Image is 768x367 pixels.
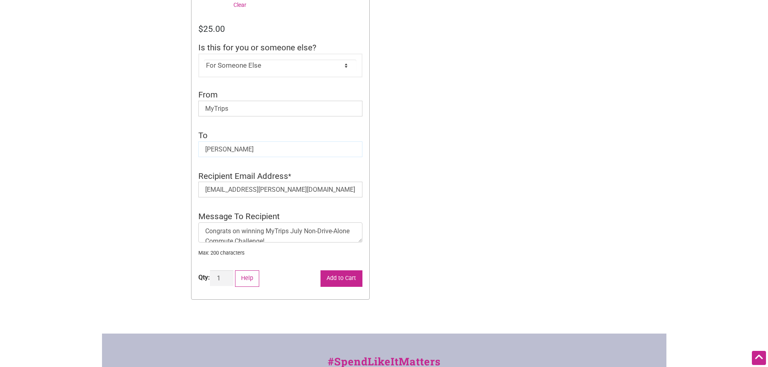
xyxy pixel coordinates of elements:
[198,249,362,257] small: Max: 200 characters
[235,270,260,287] button: Help
[198,222,362,243] textarea: Message To Recipient
[752,351,766,365] div: Scroll Back to Top
[198,24,203,34] span: $
[321,270,362,287] button: Add to Cart
[198,90,218,100] span: From
[198,141,362,157] input: To
[210,270,233,286] input: Product quantity
[198,131,208,140] span: To
[198,43,316,52] span: Is this for you or someone else?
[198,211,280,221] span: Message To Recipient
[198,273,210,282] div: Qty:
[233,2,246,8] a: Clear options
[198,182,362,197] input: Recipient Email Address
[204,60,356,72] select: Is this for you or someone else?
[198,24,225,34] bdi: 25.00
[198,101,362,116] input: From
[198,171,288,181] span: Recipient Email Address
